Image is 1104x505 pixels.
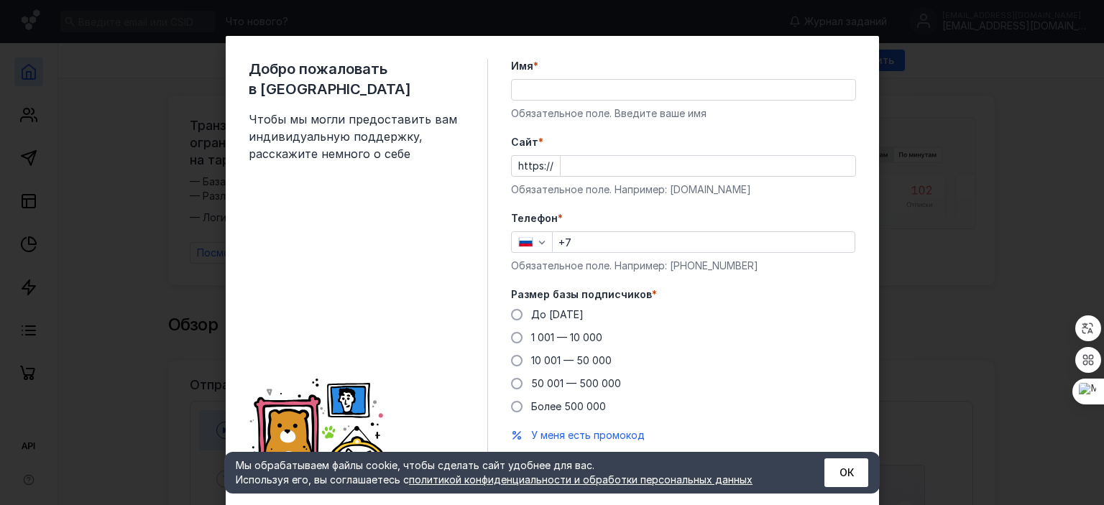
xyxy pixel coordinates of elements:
span: У меня есть промокод [531,429,645,441]
span: Cайт [511,135,538,149]
span: Размер базы подписчиков [511,287,652,302]
div: Обязательное поле. Например: [PHONE_NUMBER] [511,259,856,273]
span: Добро пожаловать в [GEOGRAPHIC_DATA] [249,59,464,99]
span: 10 001 — 50 000 [531,354,612,366]
span: 1 001 — 10 000 [531,331,602,343]
span: 50 001 — 500 000 [531,377,621,389]
span: До [DATE] [531,308,584,320]
button: ОК [824,458,868,487]
a: политикой конфиденциальности и обработки персональных данных [409,473,753,486]
button: У меня есть промокод [531,428,645,443]
span: Телефон [511,211,558,226]
div: Мы обрабатываем файлы cookie, чтобы сделать сайт удобнее для вас. Используя его, вы соглашаетесь c [236,458,789,487]
span: Чтобы мы могли предоставить вам индивидуальную поддержку, расскажите немного о себе [249,111,464,162]
span: Более 500 000 [531,400,606,412]
div: Обязательное поле. Например: [DOMAIN_NAME] [511,182,856,197]
span: Имя [511,59,533,73]
div: Обязательное поле. Введите ваше имя [511,106,856,121]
